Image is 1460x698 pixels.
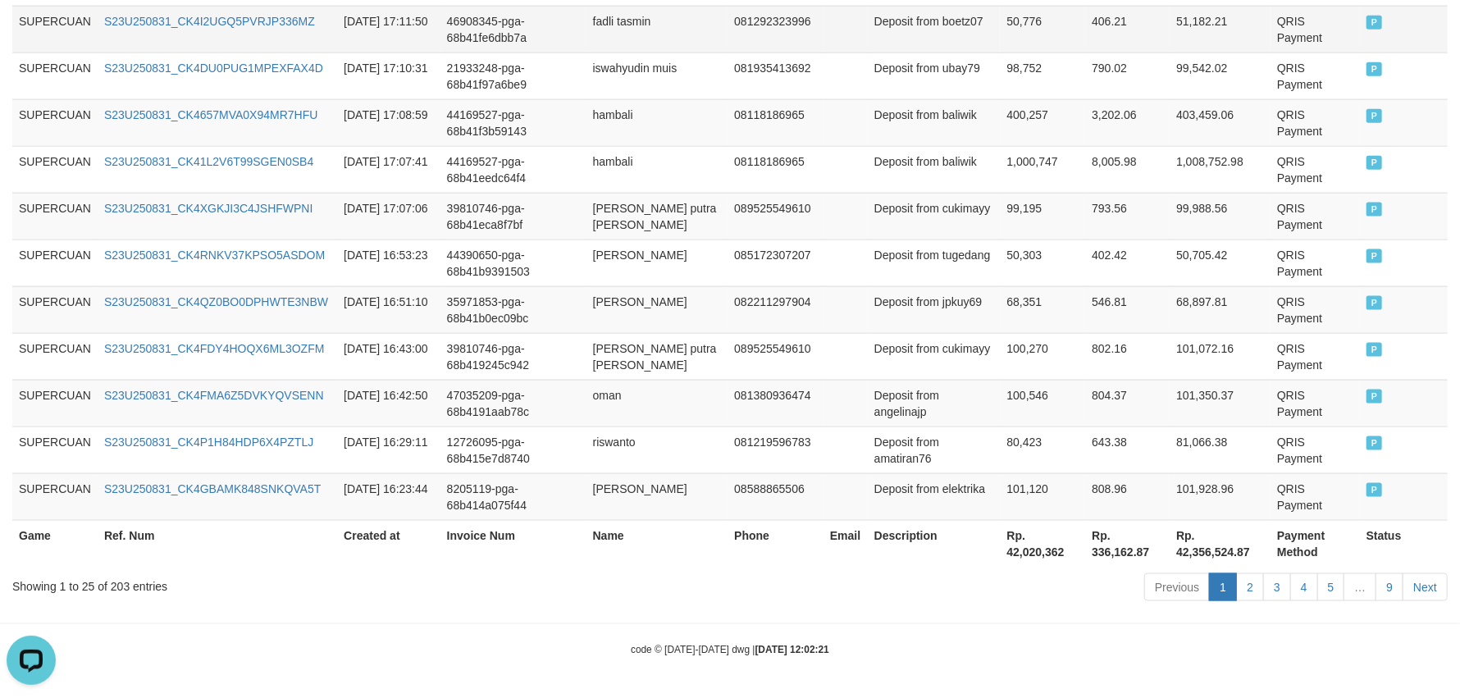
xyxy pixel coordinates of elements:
[1001,99,1086,146] td: 400,257
[440,99,586,146] td: 44169527-pga-68b41f3b59143
[104,295,328,308] a: S23U250831_CK4QZ0BO0DPHWTE3NBW
[104,249,325,262] a: S23U250831_CK4RNKV37KPSO5ASDOM
[1085,99,1170,146] td: 3,202.06
[337,146,440,193] td: [DATE] 17:07:41
[1170,286,1271,333] td: 68,897.81
[868,427,1001,473] td: Deposit from amatiran76
[1001,473,1086,520] td: 101,120
[728,473,824,520] td: 08588865506
[1271,520,1360,567] th: Payment Method
[1366,249,1383,263] span: PAID
[12,520,98,567] th: Game
[1170,6,1271,52] td: 51,182.21
[337,286,440,333] td: [DATE] 16:51:10
[104,15,315,28] a: S23U250831_CK4I2UGQ5PVRJP336MZ
[728,240,824,286] td: 085172307207
[104,436,313,449] a: S23U250831_CK4P1H84HDP6X4PZTLJ
[1170,146,1271,193] td: 1,008,752.98
[1085,193,1170,240] td: 793.56
[1170,240,1271,286] td: 50,705.42
[1170,427,1271,473] td: 81,066.38
[586,427,728,473] td: riswanto
[586,473,728,520] td: [PERSON_NAME]
[1271,6,1360,52] td: QRIS Payment
[1366,62,1383,76] span: PAID
[104,108,317,121] a: S23U250831_CK4657MVA0X94MR7HFU
[337,240,440,286] td: [DATE] 16:53:23
[1236,573,1264,601] a: 2
[1209,573,1237,601] a: 1
[1001,333,1086,380] td: 100,270
[440,52,586,99] td: 21933248-pga-68b41f97a6be9
[631,644,829,655] small: code © [DATE]-[DATE] dwg |
[1366,390,1383,404] span: PAID
[440,6,586,52] td: 46908345-pga-68b41fe6dbb7a
[1376,573,1403,601] a: 9
[1001,380,1086,427] td: 100,546
[104,482,321,495] a: S23U250831_CK4GBAMK848SNKQVA5T
[1360,520,1448,567] th: Status
[1001,6,1086,52] td: 50,776
[337,193,440,240] td: [DATE] 17:07:06
[1170,193,1271,240] td: 99,988.56
[728,333,824,380] td: 089525549610
[1170,473,1271,520] td: 101,928.96
[1271,146,1360,193] td: QRIS Payment
[1317,573,1345,601] a: 5
[586,520,728,567] th: Name
[440,473,586,520] td: 8205119-pga-68b414a075f44
[7,7,56,56] button: Open LiveChat chat widget
[1290,573,1318,601] a: 4
[1271,380,1360,427] td: QRIS Payment
[868,286,1001,333] td: Deposit from jpkuy69
[1085,6,1170,52] td: 406.21
[586,286,728,333] td: [PERSON_NAME]
[1085,146,1170,193] td: 8,005.98
[1271,427,1360,473] td: QRIS Payment
[1144,573,1210,601] a: Previous
[586,193,728,240] td: [PERSON_NAME] putra [PERSON_NAME]
[12,146,98,193] td: SUPERCUAN
[12,52,98,99] td: SUPERCUAN
[440,286,586,333] td: 35971853-pga-68b41b0ec09bc
[12,193,98,240] td: SUPERCUAN
[1085,52,1170,99] td: 790.02
[337,473,440,520] td: [DATE] 16:23:44
[868,99,1001,146] td: Deposit from baliwik
[728,52,824,99] td: 081935413692
[12,99,98,146] td: SUPERCUAN
[728,427,824,473] td: 081219596783
[1366,203,1383,217] span: PAID
[1271,286,1360,333] td: QRIS Payment
[868,146,1001,193] td: Deposit from baliwik
[12,380,98,427] td: SUPERCUAN
[1001,193,1086,240] td: 99,195
[337,99,440,146] td: [DATE] 17:08:59
[1085,473,1170,520] td: 808.96
[586,6,728,52] td: fadli tasmin
[12,240,98,286] td: SUPERCUAN
[1403,573,1448,601] a: Next
[1271,99,1360,146] td: QRIS Payment
[586,99,728,146] td: hambali
[1170,99,1271,146] td: 403,459.06
[868,473,1001,520] td: Deposit from elektrika
[440,380,586,427] td: 47035209-pga-68b4191aab78c
[1271,240,1360,286] td: QRIS Payment
[337,520,440,567] th: Created at
[337,427,440,473] td: [DATE] 16:29:11
[1271,473,1360,520] td: QRIS Payment
[440,193,586,240] td: 39810746-pga-68b41eca8f7bf
[1366,483,1383,497] span: PAID
[1085,240,1170,286] td: 402.42
[12,286,98,333] td: SUPERCUAN
[1170,52,1271,99] td: 99,542.02
[586,146,728,193] td: hambali
[12,333,98,380] td: SUPERCUAN
[104,389,324,402] a: S23U250831_CK4FMA6Z5DVKYQVSENN
[440,146,586,193] td: 44169527-pga-68b41eedc64f4
[98,520,337,567] th: Ref. Num
[728,286,824,333] td: 082211297904
[337,333,440,380] td: [DATE] 16:43:00
[104,202,313,215] a: S23U250831_CK4XGKJI3C4JSHFWPNI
